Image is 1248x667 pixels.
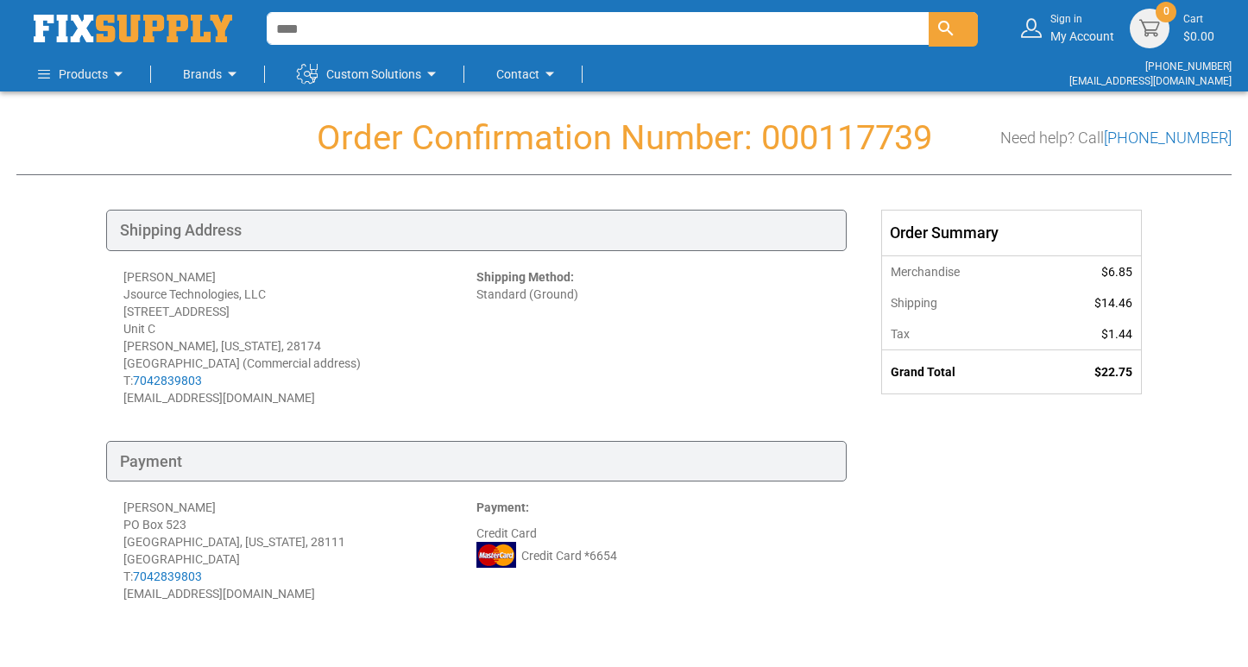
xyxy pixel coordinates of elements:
a: [PHONE_NUMBER] [1145,60,1232,72]
span: $0.00 [1183,29,1214,43]
span: $14.46 [1094,296,1132,310]
strong: Grand Total [891,365,955,379]
span: Credit Card *6654 [521,547,617,564]
small: Cart [1183,12,1214,27]
a: store logo [34,15,232,42]
a: 7042839803 [133,569,202,583]
div: Credit Card [476,499,829,602]
span: $1.44 [1101,327,1132,341]
a: Products [38,57,129,91]
a: Brands [183,57,243,91]
th: Merchandise [882,255,1040,287]
div: Order Summary [882,211,1141,255]
a: Contact [496,57,560,91]
small: Sign in [1050,12,1114,27]
th: Tax [882,318,1040,350]
strong: Shipping Method: [476,270,574,284]
div: Standard (Ground) [476,268,829,406]
a: Custom Solutions [297,57,442,91]
span: $22.75 [1094,365,1132,379]
th: Shipping [882,287,1040,318]
div: [PERSON_NAME] PO Box 523 [GEOGRAPHIC_DATA], [US_STATE], 28111 [GEOGRAPHIC_DATA] T: [EMAIL_ADDRESS... [123,499,476,602]
div: Payment [106,441,847,482]
div: [PERSON_NAME] Jsource Technologies, LLC [STREET_ADDRESS] Unit C [PERSON_NAME], [US_STATE], 28174 ... [123,268,476,406]
span: 0 [1163,4,1169,19]
a: 7042839803 [133,374,202,387]
img: MC [476,542,516,568]
h3: Need help? Call [1000,129,1232,147]
div: My Account [1050,12,1114,44]
span: $6.85 [1101,265,1132,279]
div: Shipping Address [106,210,847,251]
a: [EMAIL_ADDRESS][DOMAIN_NAME] [1069,75,1232,87]
strong: Payment: [476,500,529,514]
img: Fix Industrial Supply [34,15,232,42]
a: [PHONE_NUMBER] [1104,129,1232,147]
h1: Order Confirmation Number: 000117739 [16,119,1232,157]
